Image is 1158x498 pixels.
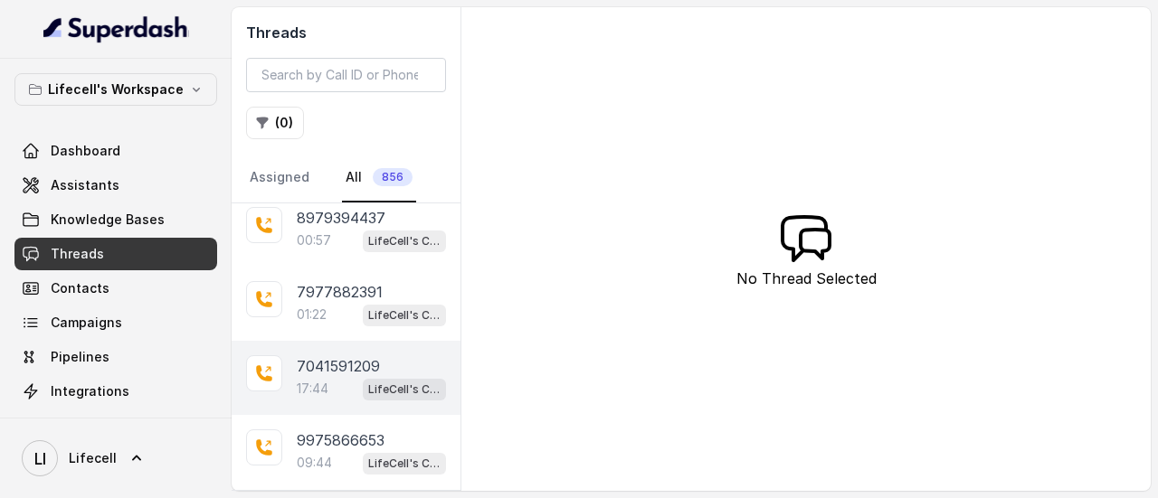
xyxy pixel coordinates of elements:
span: Knowledge Bases [51,211,165,229]
span: Pipelines [51,348,109,366]
p: 17:44 [297,380,328,398]
span: Assistants [51,176,119,194]
a: Pipelines [14,341,217,373]
a: Threads [14,238,217,270]
h2: Threads [246,22,446,43]
p: Lifecell's Workspace [48,79,184,100]
span: Dashboard [51,142,120,160]
a: Dashboard [14,135,217,167]
p: LifeCell's Call Assistant [368,381,441,399]
span: Threads [51,245,104,263]
text: LI [34,449,46,468]
span: 856 [373,168,413,186]
button: (0) [246,107,304,139]
a: Knowledge Bases [14,203,217,236]
p: 9975866653 [297,429,384,451]
span: Lifecell [69,449,117,467]
input: Search by Call ID or Phone Number [246,58,446,92]
a: All856 [342,154,416,202]
p: LifeCell's Call Assistant [368,232,441,250]
span: API Settings [51,417,129,435]
a: Assigned [246,154,313,202]
a: Contacts [14,272,217,305]
button: Lifecell's Workspace [14,73,217,106]
p: LifeCell's Call Assistant [368,455,441,473]
img: light.svg [43,14,189,43]
p: 01:22 [297,305,327,324]
a: Campaigns [14,306,217,339]
p: No Thread Selected [736,268,877,289]
a: API Settings [14,409,217,442]
a: Assistants [14,169,217,202]
span: Contacts [51,279,109,297]
p: 00:57 [297,231,331,249]
span: Campaigns [51,314,122,332]
a: Integrations [14,375,217,408]
p: 7977882391 [297,281,383,303]
p: 8979394437 [297,207,385,229]
span: Integrations [51,382,129,400]
p: 7041591209 [297,355,380,377]
p: LifeCell's Call Assistant [368,306,441,324]
p: 09:44 [297,454,332,472]
a: Lifecell [14,433,217,484]
nav: Tabs [246,154,446,202]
